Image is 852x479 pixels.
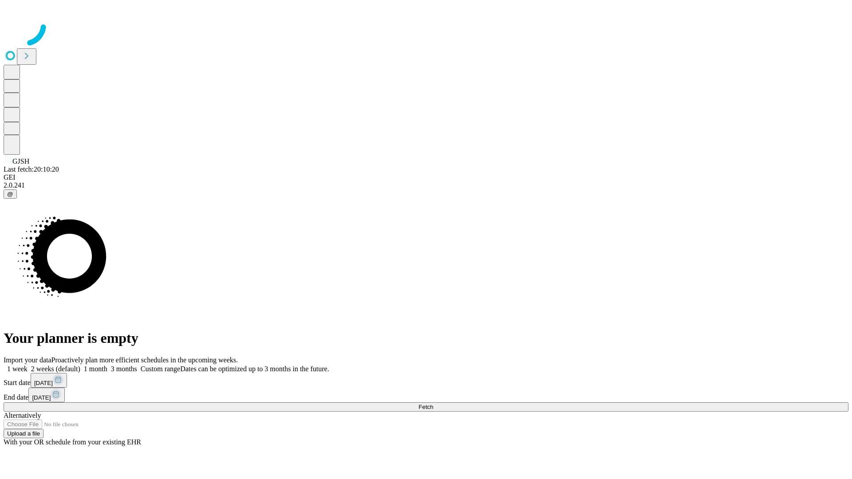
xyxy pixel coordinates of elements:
[418,404,433,410] span: Fetch
[111,365,137,373] span: 3 months
[34,380,53,386] span: [DATE]
[4,429,43,438] button: Upload a file
[4,356,51,364] span: Import your data
[32,394,51,401] span: [DATE]
[141,365,180,373] span: Custom range
[7,365,28,373] span: 1 week
[84,365,107,373] span: 1 month
[4,373,848,388] div: Start date
[4,181,848,189] div: 2.0.241
[4,402,848,412] button: Fetch
[31,373,67,388] button: [DATE]
[4,189,17,199] button: @
[4,330,848,346] h1: Your planner is empty
[12,157,29,165] span: GJSH
[4,438,141,446] span: With your OR schedule from your existing EHR
[4,388,848,402] div: End date
[4,173,848,181] div: GEI
[51,356,238,364] span: Proactively plan more efficient schedules in the upcoming weeks.
[4,165,59,173] span: Last fetch: 20:10:20
[180,365,329,373] span: Dates can be optimized up to 3 months in the future.
[28,388,65,402] button: [DATE]
[31,365,80,373] span: 2 weeks (default)
[4,412,41,419] span: Alternatively
[7,191,13,197] span: @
